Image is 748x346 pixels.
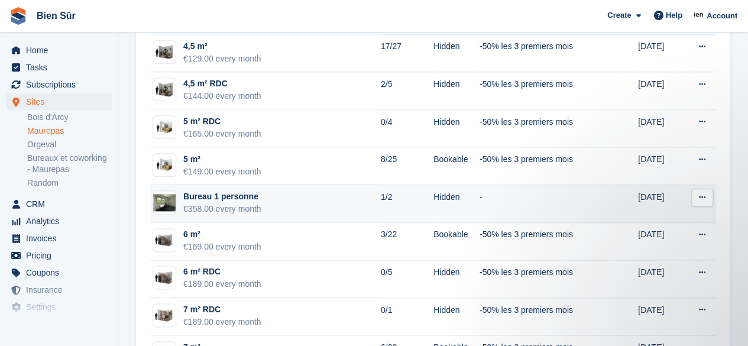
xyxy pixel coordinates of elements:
[6,93,112,110] a: menu
[153,44,176,61] img: box-4m2.jpg
[666,9,682,21] span: Help
[381,298,433,335] td: 0/1
[153,307,176,324] img: box-7m2.jpg
[183,203,261,215] div: €358.00 every month
[153,156,176,173] img: box-5m2.jpg
[183,53,261,65] div: €129.00 every month
[6,42,112,59] a: menu
[381,109,433,147] td: 0/4
[27,139,112,150] a: Orgeval
[9,7,27,25] img: stora-icon-8386f47178a22dfd0bd8f6a31ec36ba5ce8667c1dd55bd0f319d3a0aa187defe.svg
[183,190,261,203] div: Bureau 1 personne
[26,42,97,59] span: Home
[26,282,97,298] span: Insurance
[693,9,705,21] img: Asmaa Habri
[26,213,97,229] span: Analytics
[26,264,97,281] span: Coupons
[26,316,97,332] span: Capital
[183,115,261,128] div: 5 m² RDC
[381,260,433,298] td: 0/5
[638,185,683,222] td: [DATE]
[6,282,112,298] a: menu
[480,185,604,222] td: -
[183,90,261,102] div: €144.00 every month
[26,93,97,110] span: Sites
[26,76,97,93] span: Subscriptions
[183,266,261,278] div: 6 m² RDC
[381,72,433,110] td: 2/5
[381,222,433,260] td: 3/22
[153,194,176,211] img: IMG_3619.JPG
[6,76,112,93] a: menu
[183,228,261,241] div: 6 m²
[6,264,112,281] a: menu
[638,260,683,298] td: [DATE]
[6,316,112,332] a: menu
[153,119,176,136] img: box-5m2.jpg
[480,260,604,298] td: -50% les 3 premiers mois
[480,34,604,72] td: -50% les 3 premiers mois
[183,77,261,90] div: 4,5 m² RDC
[707,10,737,22] span: Account
[480,222,604,260] td: -50% les 3 premiers mois
[6,230,112,247] a: menu
[433,260,480,298] td: Hidden
[433,147,480,185] td: Bookable
[153,232,176,249] img: box-6m2.jpg
[6,59,112,76] a: menu
[480,72,604,110] td: -50% les 3 premiers mois
[433,185,480,222] td: Hidden
[6,213,112,229] a: menu
[27,125,112,137] a: Maurepas
[27,112,112,123] a: Bois d'Arcy
[26,59,97,76] span: Tasks
[638,34,683,72] td: [DATE]
[183,241,261,253] div: €169.00 every month
[6,196,112,212] a: menu
[480,109,604,147] td: -50% les 3 premiers mois
[27,177,112,189] a: Random
[26,299,97,315] span: Settings
[607,9,631,21] span: Create
[183,40,261,53] div: 4,5 m²
[480,298,604,335] td: -50% les 3 premiers mois
[26,230,97,247] span: Invoices
[6,299,112,315] a: menu
[638,109,683,147] td: [DATE]
[183,153,261,166] div: 5 m²
[27,153,112,175] a: Bureaux et coworking - Maurepas
[26,196,97,212] span: CRM
[433,222,480,260] td: Bookable
[183,303,261,316] div: 7 m² RDC
[183,128,261,140] div: €165.00 every month
[433,298,480,335] td: Hidden
[381,34,433,72] td: 17/27
[480,147,604,185] td: -50% les 3 premiers mois
[153,81,176,98] img: box-4m2.jpg
[433,109,480,147] td: Hidden
[32,6,80,25] a: Bien Sûr
[638,222,683,260] td: [DATE]
[381,185,433,222] td: 1/2
[183,316,261,328] div: €189.00 every month
[638,298,683,335] td: [DATE]
[638,72,683,110] td: [DATE]
[183,278,261,290] div: €189.00 every month
[183,166,261,178] div: €149.00 every month
[381,147,433,185] td: 8/25
[433,34,480,72] td: Hidden
[638,147,683,185] td: [DATE]
[26,247,97,264] span: Pricing
[153,269,176,286] img: box-6m2.jpg
[6,247,112,264] a: menu
[433,72,480,110] td: Hidden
